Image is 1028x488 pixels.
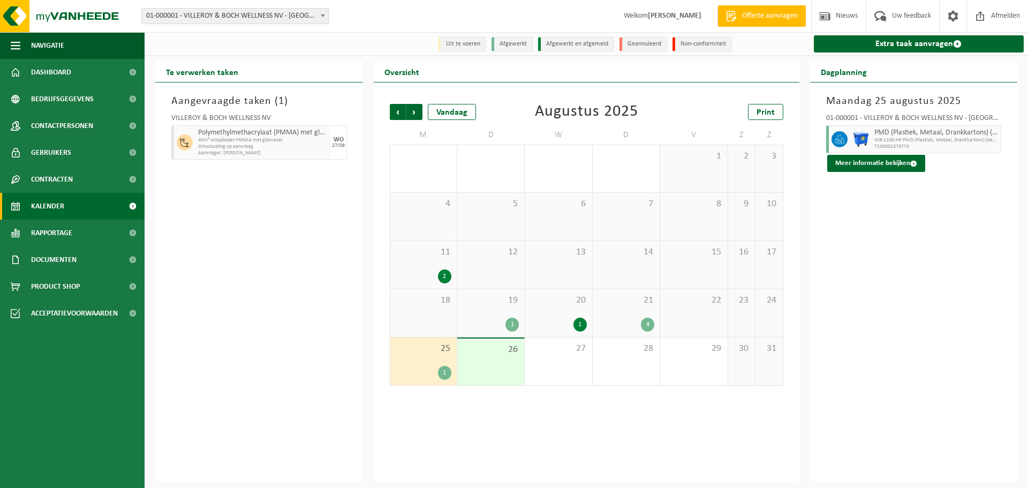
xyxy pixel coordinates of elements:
span: 25 [396,343,451,355]
button: Meer informatie bekijken [827,155,925,172]
td: Z [728,125,755,145]
span: 21 [598,295,654,306]
span: 5 [463,198,519,210]
span: Contracten [31,166,73,193]
span: 4 [396,198,451,210]
span: 27 [530,343,586,355]
h3: Aangevraagde taken ( ) [171,93,347,109]
span: 40m³ scrapbaden PMMA met glasvezel [198,137,328,144]
span: Dashboard [31,59,71,86]
span: 13 [530,246,586,258]
strong: [PERSON_NAME] [648,12,701,20]
div: VILLEROY & BOCH WELLNESS NV [171,115,347,125]
span: 2 [734,151,750,162]
span: Volgende [406,104,422,120]
span: T250002378774 [874,144,999,150]
span: Omwisseling op aanvraag [198,144,328,150]
span: 8 [666,198,722,210]
span: 1 [666,151,722,162]
li: Non-conformiteit [672,37,732,51]
td: D [593,125,660,145]
li: Uit te voeren [438,37,486,51]
span: Polymethylmethacrylaat (PMMA) met glasvezel [198,129,328,137]
span: 9 [734,198,750,210]
span: 14 [598,246,654,258]
span: 20 [530,295,586,306]
span: Rapportage [31,220,72,246]
span: 29 [666,343,722,355]
span: Acceptatievoorwaarden [31,300,118,327]
span: 01-000001 - VILLEROY & BOCH WELLNESS NV - ROESELARE [141,8,329,24]
span: Kalender [31,193,64,220]
span: 11 [396,246,451,258]
span: 10 [761,198,777,210]
span: Documenten [31,246,77,273]
td: M [390,125,457,145]
div: WO [334,137,344,143]
td: Z [755,125,783,145]
span: 16 [734,246,750,258]
span: Product Shop [31,273,80,300]
div: 1 [573,318,587,332]
span: Contactpersonen [31,112,93,139]
span: 19 [463,295,519,306]
img: WB-1100-HPE-BE-01 [853,131,869,147]
span: 18 [396,295,451,306]
div: 4 [641,318,654,332]
div: 1 [505,318,519,332]
td: V [660,125,728,145]
span: Print [757,108,775,117]
a: Offerte aanvragen [717,5,806,27]
span: 12 [463,246,519,258]
span: Bedrijfsgegevens [31,86,94,112]
span: 3 [761,151,777,162]
span: 31 [761,343,777,355]
span: 28 [598,343,654,355]
td: D [457,125,525,145]
a: Print [748,104,783,120]
span: 17 [761,246,777,258]
a: Extra taak aanvragen [814,35,1024,52]
h2: Te verwerken taken [155,61,249,82]
div: 27/08 [332,143,345,148]
span: 15 [666,246,722,258]
li: Afgewerkt en afgemeld [538,37,614,51]
td: W [525,125,592,145]
span: 24 [761,295,777,306]
span: 30 [734,343,750,355]
li: Afgewerkt [492,37,533,51]
span: 6 [530,198,586,210]
span: Aanvrager: [PERSON_NAME] [198,150,328,156]
span: Gebruikers [31,139,71,166]
span: Vorige [390,104,406,120]
h2: Overzicht [374,61,430,82]
div: Augustus 2025 [535,104,638,120]
span: 22 [666,295,722,306]
span: WB-1100-HP PMD (Plastiek, Metaal, Drankkartons) (bedrijven) [874,137,999,144]
div: 1 [438,366,451,380]
li: Geannuleerd [619,37,667,51]
div: Vandaag [428,104,476,120]
span: 01-000001 - VILLEROY & BOCH WELLNESS NV - ROESELARE [142,9,328,24]
span: Navigatie [31,32,64,59]
div: 2 [438,269,451,283]
h3: Maandag 25 augustus 2025 [826,93,1002,109]
span: 1 [278,96,284,107]
span: 23 [734,295,750,306]
div: 01-000001 - VILLEROY & BOCH WELLNESS NV - [GEOGRAPHIC_DATA] [826,115,1002,125]
span: Offerte aanvragen [739,11,800,21]
span: 26 [463,344,519,356]
span: 7 [598,198,654,210]
h2: Dagplanning [810,61,878,82]
span: PMD (Plastiek, Metaal, Drankkartons) (bedrijven) [874,129,999,137]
